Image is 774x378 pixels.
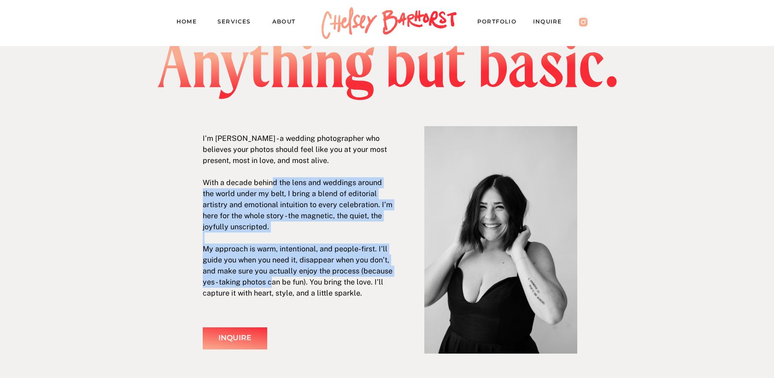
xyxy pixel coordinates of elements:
a: Services [217,17,259,29]
div: Inquire [208,331,262,345]
a: PORTFOLIO [477,17,525,29]
p: I’m [PERSON_NAME] - a wedding photographer who believes your photos should feel like you at your ... [203,133,394,299]
a: About [272,17,304,29]
a: Inquire [533,17,571,29]
a: Home [176,17,204,29]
